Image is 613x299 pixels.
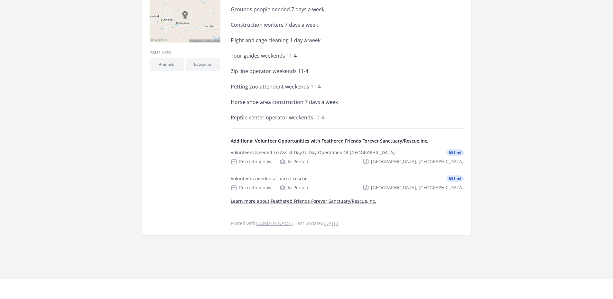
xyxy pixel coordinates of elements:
div: Recruiting now [231,158,272,165]
p: Tour guides weekends 11-4 [231,51,419,60]
p: Posted with . Last updated . [231,221,464,226]
a: [DOMAIN_NAME] [256,220,293,226]
p: Zip line operator weekends 11-4 [231,67,419,76]
span: 681 mi [446,149,464,156]
p: Flight and cage cleaning 1 day a week [231,36,419,45]
p: Horse shoe area construction 7 days a week [231,98,419,107]
a: Volunteers Needed To Assist Day to Day Operations Of [GEOGRAPHIC_DATA] 681 mi Recruiting now In-P... [228,144,466,170]
abbr: Tue, Sep 9, 2025 3:49 PM [324,220,338,226]
p: Reptile center operator weekends 11-4 [231,113,419,122]
a: Learn more about Feathered Friends Forever Sanctuary/Rescue,inc. [231,198,376,204]
a: Volunteers needed at parrot rescue 681 mi Recruiting now In-Person [GEOGRAPHIC_DATA], [GEOGRAPHIC... [228,170,466,196]
li: Animals [150,58,184,71]
p: Construction workers 7 days a week [231,20,419,29]
p: Grounds people needed 7 days a week [231,5,419,14]
span: 681 mi [446,175,464,182]
h4: Additional Volunteer Opportunities with Feathered Friends Forever Sanctuary/Rescue,inc. [231,138,464,144]
div: Volunteers Needed To Assist Day to Day Operations Of [GEOGRAPHIC_DATA] [231,149,395,156]
li: Education [186,58,220,71]
span: [GEOGRAPHIC_DATA], [GEOGRAPHIC_DATA] [371,158,464,165]
div: Volunteers needed at parrot rescue [231,175,308,182]
p: Petting zoo attendent weekends 11-4 [231,82,419,91]
h3: Issue area [150,50,220,55]
div: In-Person [279,158,308,165]
div: In-Person [279,184,308,191]
div: Recruiting now [231,184,272,191]
span: [GEOGRAPHIC_DATA], [GEOGRAPHIC_DATA] [371,184,464,191]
